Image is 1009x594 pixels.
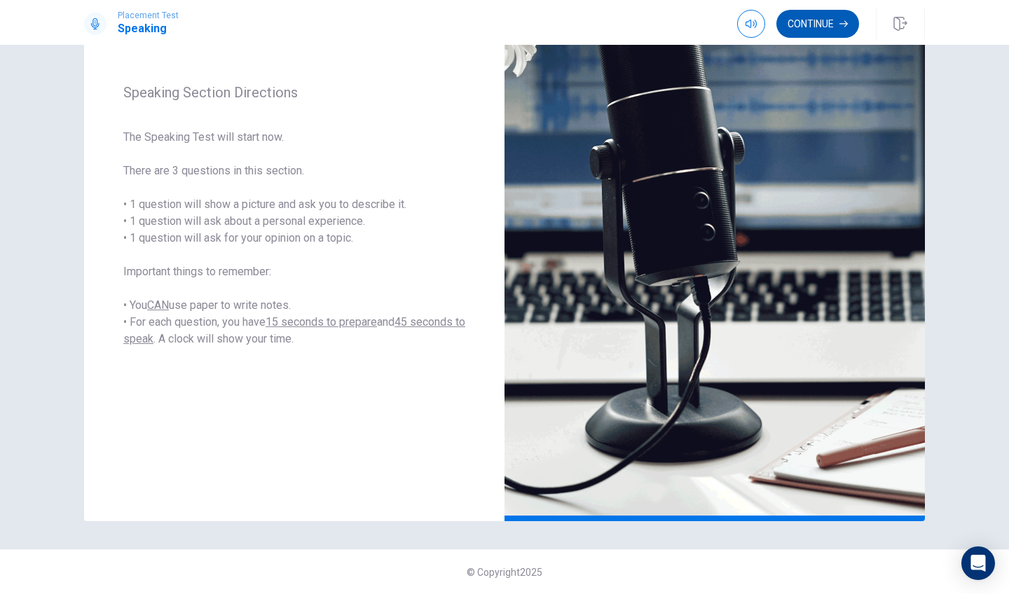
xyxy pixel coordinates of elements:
u: CAN [147,298,169,312]
div: Open Intercom Messenger [961,546,995,580]
span: Placement Test [118,11,179,20]
button: Continue [776,10,859,38]
span: Speaking Section Directions [123,84,465,101]
span: © Copyright 2025 [467,567,542,578]
h1: Speaking [118,20,179,37]
u: 15 seconds to prepare [266,315,377,329]
span: The Speaking Test will start now. There are 3 questions in this section. • 1 question will show a... [123,129,465,347]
